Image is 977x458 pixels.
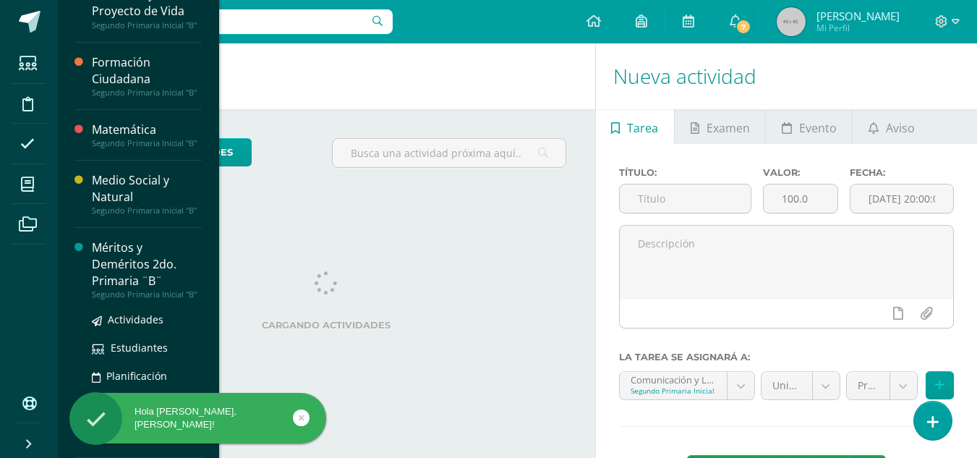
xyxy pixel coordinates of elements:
div: Segundo Primaria Inicial "B" [92,20,202,30]
div: Formación Ciudadana [92,54,202,88]
a: Evento [766,109,852,144]
div: Segundo Primaria Inicial "B" [92,289,202,300]
a: MatemáticaSegundo Primaria Inicial "B" [92,122,202,148]
a: Planificación [92,368,202,384]
span: Examen [707,111,750,145]
input: Busca un usuario... [67,9,393,34]
span: [PERSON_NAME] [816,9,900,23]
input: Título [620,185,751,213]
span: Actividades [108,313,163,326]
div: Segundo Primaria Inicial [631,386,716,396]
span: Prueba de Logro (40.0%) [858,372,879,399]
label: Cargando actividades [87,320,566,331]
label: Título: [619,167,752,178]
div: Matemática [92,122,202,138]
input: Busca una actividad próxima aquí... [333,139,565,167]
a: Aviso [853,109,930,144]
div: Segundo Primaria Inicial "B" [92,205,202,216]
span: 7 [735,19,751,35]
span: Mi Perfil [816,22,900,34]
a: Tarea [596,109,674,144]
h1: Actividades [75,43,578,109]
a: Examen [675,109,765,144]
a: Comunicación y Lenguaje L.1 'B'Segundo Primaria Inicial [620,372,754,399]
a: Méritos y Deméritos 2do. Primaria ¨B¨Segundo Primaria Inicial "B" [92,239,202,300]
span: Planificación [106,369,167,383]
a: Prueba de Logro (40.0%) [847,372,917,399]
a: Estudiantes [92,339,202,356]
span: Estudiantes [111,341,168,355]
div: Medio Social y Natural [92,172,202,205]
input: Puntos máximos [764,185,837,213]
a: Medio Social y NaturalSegundo Primaria Inicial "B" [92,172,202,216]
span: Aviso [886,111,915,145]
div: Segundo Primaria Inicial "B" [92,138,202,148]
div: Segundo Primaria Inicial "B" [92,88,202,98]
div: Comunicación y Lenguaje L.1 'B' [631,372,716,386]
a: Formación CiudadanaSegundo Primaria Inicial "B" [92,54,202,98]
a: Actividades [92,311,202,328]
span: Evento [799,111,837,145]
label: Fecha: [850,167,954,178]
div: Méritos y Deméritos 2do. Primaria ¨B¨ [92,239,202,289]
span: Unidad 4 [772,372,801,399]
span: Tarea [627,111,658,145]
img: 45x45 [777,7,806,36]
label: La tarea se asignará a: [619,352,954,362]
a: Unidad 4 [761,372,840,399]
input: Fecha de entrega [850,185,953,213]
label: Valor: [763,167,838,178]
div: Hola [PERSON_NAME], [PERSON_NAME]! [69,405,326,431]
h1: Nueva actividad [613,43,960,109]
